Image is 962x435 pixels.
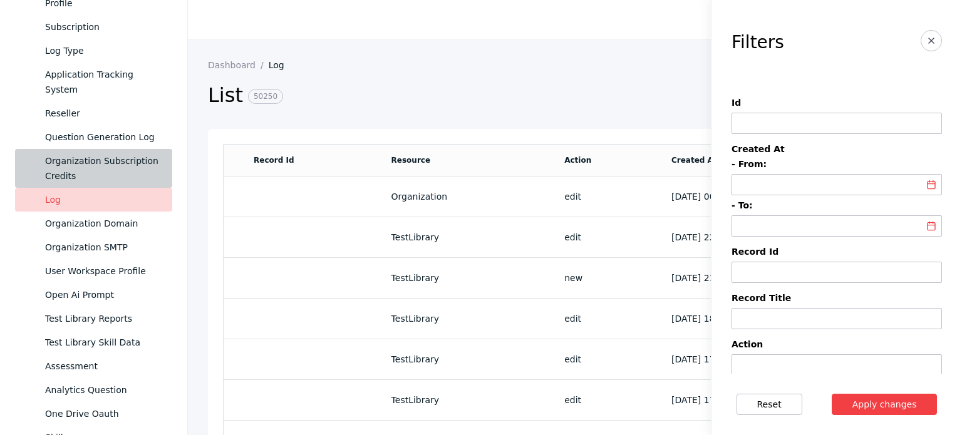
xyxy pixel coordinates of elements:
div: Question Generation Log [45,130,162,145]
div: User Workspace Profile [45,264,162,279]
span: [DATE] 17:09 [671,354,729,364]
a: Question Generation Log [15,125,172,149]
a: Log [269,60,294,70]
div: Organization SMTP [45,240,162,255]
a: Application Tracking System [15,63,172,101]
span: [DATE] 00:04 [671,192,729,202]
label: Record Title [732,293,942,303]
label: Created At [732,144,942,154]
div: Application Tracking System [45,67,162,97]
a: One Drive Oauth [15,402,172,426]
a: Organization Subscription Credits [15,149,172,188]
div: One Drive Oauth [45,406,162,421]
a: Test Library Reports [15,307,172,330]
h3: Filters [732,33,784,53]
a: Created At [671,156,737,165]
a: Organization Domain [15,212,172,235]
section: edit [564,354,651,364]
section: TestLibrary [391,314,545,324]
label: - To: [732,200,942,210]
label: - From: [732,159,942,169]
span: [DATE] 21:45 [671,273,729,283]
a: Resource [391,156,430,165]
div: Subscription [45,19,162,34]
section: TestLibrary [391,395,545,405]
a: User Workspace Profile [15,259,172,283]
div: Organization Subscription Credits [45,153,162,183]
a: Subscription [15,15,172,39]
section: edit [564,232,651,242]
div: Reseller [45,106,162,121]
div: Open Ai Prompt [45,287,162,302]
div: Log [45,192,162,207]
span: 50250 [248,89,283,104]
label: Record Id [732,247,942,257]
section: edit [564,314,651,324]
a: Reseller [15,101,172,125]
button: Apply changes [832,394,938,415]
div: Test Library Reports [45,311,162,326]
div: Organization Domain [45,216,162,231]
a: Assessment [15,354,172,378]
label: Action [732,339,942,349]
div: Log Type [45,43,162,58]
section: TestLibrary [391,273,545,283]
a: Dashboard [208,60,269,70]
a: Open Ai Prompt [15,283,172,307]
div: Test Library Skill Data [45,335,162,350]
span: [DATE] 18:41 [671,314,729,324]
div: Assessment [45,359,162,374]
section: Organization [391,192,545,202]
section: new [564,273,651,283]
h2: List [208,83,864,109]
a: Record Id [254,156,294,165]
section: TestLibrary [391,354,545,364]
a: Log [15,188,172,212]
section: edit [564,395,651,405]
a: Test Library Skill Data [15,330,172,354]
span: [DATE] 22:04 [671,232,729,242]
section: TestLibrary [391,232,545,242]
span: [DATE] 17:08 [671,395,729,405]
div: Analytics Question [45,382,162,397]
button: Reset [737,394,802,415]
a: Log Type [15,39,172,63]
label: Id [732,98,942,108]
a: Organization SMTP [15,235,172,259]
a: Analytics Question [15,378,172,402]
a: Action [564,156,591,165]
section: edit [564,192,651,202]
